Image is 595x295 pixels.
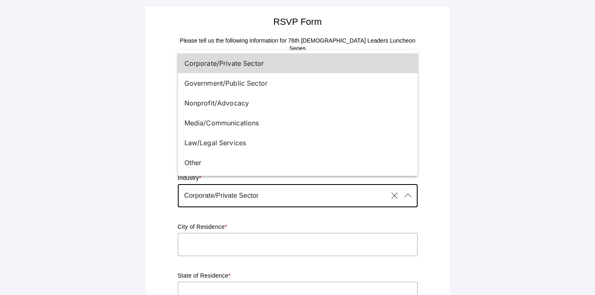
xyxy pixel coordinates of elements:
div: Law/Legal Services [184,138,404,148]
p: State of Residence [178,272,418,280]
span: RSVP Form [273,17,322,27]
div: Corporate/Private Sector [184,58,404,68]
p: Industry [178,174,418,182]
div: Other [184,158,404,168]
p: City of Residence [178,223,418,231]
div: Government/Public Sector [184,78,404,88]
span: Corporate/Private Sector [184,191,259,201]
div: Nonprofit/Advocacy [184,98,404,108]
i: Clear [389,191,399,201]
div: Media/Communications [184,118,404,128]
p: Please tell us the following information for 76th [DEMOGRAPHIC_DATA] Leaders Luncheon Series [178,37,418,53]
